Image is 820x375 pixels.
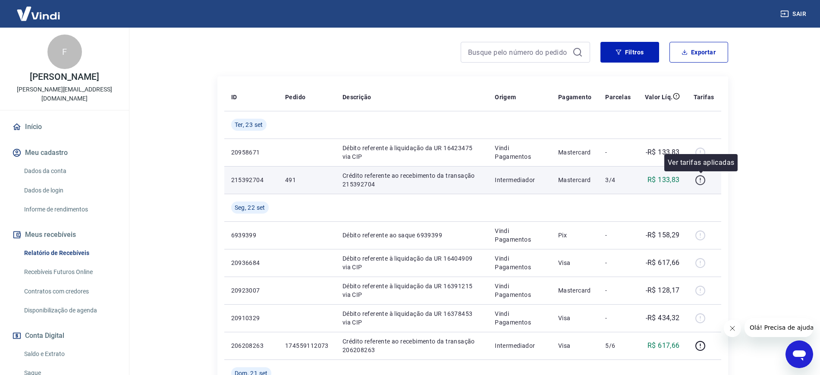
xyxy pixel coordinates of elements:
[779,6,810,22] button: Sair
[21,283,119,300] a: Contratos com credores
[605,93,631,101] p: Parcelas
[342,309,481,327] p: Débito referente à liquidação da UR 16378453 via CIP
[285,93,305,101] p: Pedido
[231,286,271,295] p: 20923007
[785,340,813,368] iframe: Botão para abrir a janela de mensagens
[558,258,592,267] p: Visa
[342,144,481,161] p: Débito referente à liquidação da UR 16423475 via CIP
[646,313,680,323] p: -R$ 434,32
[647,175,680,185] p: R$ 133,83
[495,282,544,299] p: Vindi Pagamentos
[231,176,271,184] p: 215392704
[646,147,680,158] p: -R$ 133,83
[231,258,271,267] p: 20936684
[30,72,99,82] p: [PERSON_NAME]
[495,227,544,244] p: Vindi Pagamentos
[647,340,680,351] p: R$ 617,66
[10,326,119,345] button: Conta Digital
[745,318,813,337] iframe: Mensagem da empresa
[47,35,82,69] div: F
[7,85,122,103] p: [PERSON_NAME][EMAIL_ADDRESS][DOMAIN_NAME]
[600,42,659,63] button: Filtros
[21,263,119,281] a: Recebíveis Futuros Online
[558,314,592,322] p: Visa
[285,176,329,184] p: 491
[495,254,544,271] p: Vindi Pagamentos
[10,117,119,136] a: Início
[231,148,271,157] p: 20958671
[21,182,119,199] a: Dados de login
[21,244,119,262] a: Relatório de Recebíveis
[21,201,119,218] a: Informe de rendimentos
[21,345,119,363] a: Saldo e Extrato
[342,282,481,299] p: Débito referente à liquidação da UR 16391215 via CIP
[646,258,680,268] p: -R$ 617,66
[231,314,271,322] p: 20910329
[231,231,271,239] p: 6939399
[342,337,481,354] p: Crédito referente ao recebimento da transação 206208263
[605,231,631,239] p: -
[605,341,631,350] p: 5/6
[21,162,119,180] a: Dados da conta
[668,158,734,168] p: Ver tarifas aplicadas
[495,93,516,101] p: Origem
[495,341,544,350] p: Intermediador
[558,231,592,239] p: Pix
[235,120,263,129] span: Ter, 23 set
[342,231,481,239] p: Débito referente ao saque 6939399
[495,309,544,327] p: Vindi Pagamentos
[342,254,481,271] p: Débito referente à liquidação da UR 16404909 via CIP
[646,230,680,240] p: -R$ 158,29
[558,148,592,157] p: Mastercard
[605,314,631,322] p: -
[558,93,592,101] p: Pagamento
[645,93,673,101] p: Valor Líq.
[558,176,592,184] p: Mastercard
[235,203,265,212] span: Seg, 22 set
[495,176,544,184] p: Intermediador
[21,302,119,319] a: Disponibilização de agenda
[558,286,592,295] p: Mastercard
[342,93,371,101] p: Descrição
[5,6,72,13] span: Olá! Precisa de ajuda?
[10,225,119,244] button: Meus recebíveis
[10,143,119,162] button: Meu cadastro
[231,93,237,101] p: ID
[694,93,714,101] p: Tarifas
[646,285,680,296] p: -R$ 128,17
[605,148,631,157] p: -
[342,171,481,189] p: Crédito referente ao recebimento da transação 215392704
[495,144,544,161] p: Vindi Pagamentos
[231,341,271,350] p: 206208263
[285,341,329,350] p: 174559112073
[605,258,631,267] p: -
[605,176,631,184] p: 3/4
[468,46,569,59] input: Busque pelo número do pedido
[724,320,741,337] iframe: Fechar mensagem
[605,286,631,295] p: -
[558,341,592,350] p: Visa
[669,42,728,63] button: Exportar
[10,0,66,27] img: Vindi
